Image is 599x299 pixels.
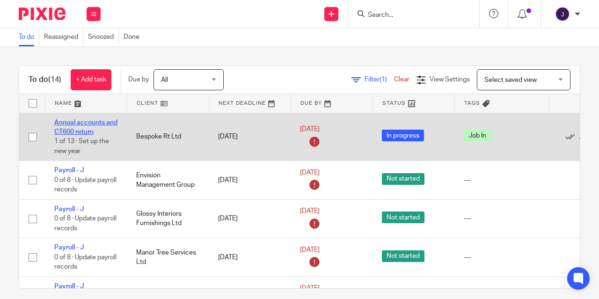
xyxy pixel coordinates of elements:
img: svg%3E [555,7,570,22]
span: View Settings [430,76,470,83]
img: Pixie [19,7,66,20]
span: Not started [382,211,424,223]
a: To do [19,28,39,46]
a: Done [124,28,144,46]
span: Not started [382,250,424,262]
a: Payroll - J [54,283,84,290]
input: Search [367,11,451,20]
td: Manor Tree Services Ltd [127,238,209,277]
span: Tags [464,101,480,106]
span: [DATE] [300,169,320,176]
span: 0 of 8 · Update payroll records [54,254,117,270]
span: Select saved view [484,77,537,83]
h1: To do [29,75,61,85]
td: Bespoke Rt Ltd [127,113,209,161]
a: Snoozed [88,28,119,46]
a: Clear [394,76,409,83]
span: (1) [380,76,387,83]
span: Filter [365,76,394,83]
span: 1 of 13 · Set up the new year [54,138,109,154]
td: Glossy Interiors Furnishings Ltd [127,199,209,238]
p: Due by [128,75,149,84]
span: Not started [382,173,424,185]
a: Annual accounts and CT600 return [54,119,117,135]
a: Reassigned [44,28,83,46]
span: [DATE] [300,247,320,253]
span: [DATE] [300,208,320,214]
div: --- [464,175,540,185]
span: (14) [48,76,61,83]
span: Job In [464,130,491,141]
span: All [161,77,168,83]
a: Payroll - J [54,206,84,212]
div: --- [464,253,540,262]
td: [DATE] [209,238,291,277]
span: [DATE] [300,285,320,292]
td: [DATE] [209,113,291,161]
a: + Add task [71,69,111,90]
a: Payroll - J [54,244,84,251]
td: [DATE] [209,161,291,199]
span: 0 of 8 · Update payroll records [54,215,117,232]
td: [DATE] [209,199,291,238]
td: Envision Management Group [127,161,209,199]
a: Payroll - J [54,167,84,174]
span: In progress [382,130,424,141]
span: 0 of 8 · Update payroll records [54,177,117,193]
div: --- [464,214,540,223]
span: [DATE] [300,126,320,132]
a: Mark as done [565,132,579,141]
